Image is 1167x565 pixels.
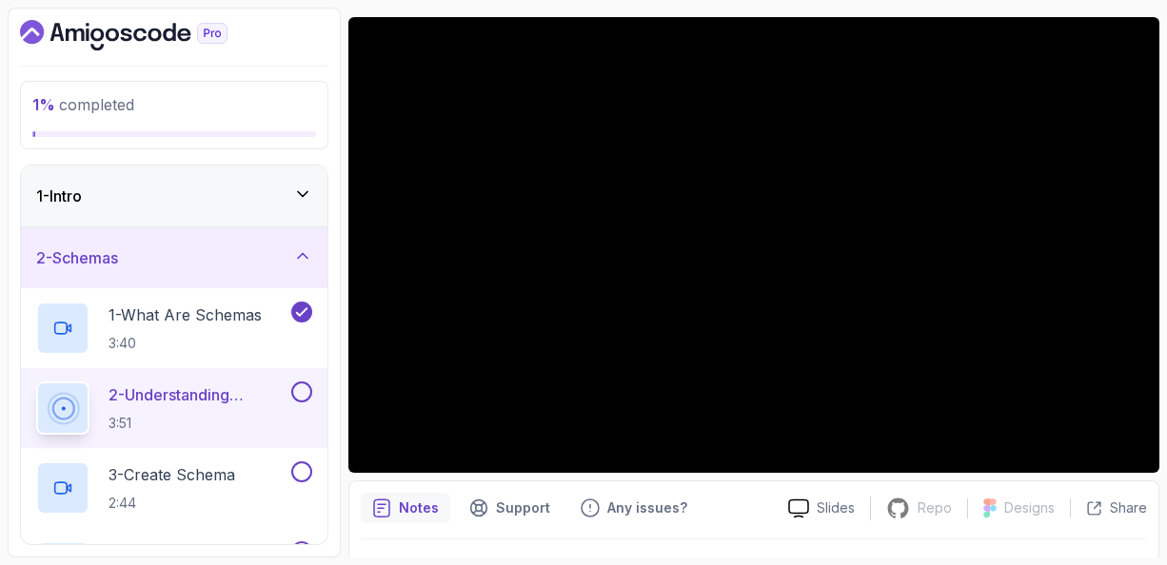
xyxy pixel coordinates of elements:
[348,17,1159,473] iframe: 2 - Understanding Schemas and Search Path
[36,246,118,269] h3: 2 - Schemas
[32,95,55,114] span: 1 %
[109,303,262,326] p: 1 - What Are Schemas
[36,461,312,515] button: 3-Create Schema2:44
[36,381,312,435] button: 2-Understanding Schemas And Search Path3:51
[1070,498,1147,517] button: Share
[607,498,687,517] p: Any issues?
[109,334,262,353] p: 3:40
[569,493,699,523] button: Feedback button
[109,463,235,486] p: 3 - Create Schema
[20,20,271,50] a: Dashboard
[918,498,952,517] p: Repo
[1004,498,1055,517] p: Designs
[361,493,450,523] button: notes button
[109,414,287,433] p: 3:51
[458,493,562,523] button: Support button
[496,498,550,517] p: Support
[817,498,855,517] p: Slides
[32,95,134,114] span: completed
[1110,498,1147,517] p: Share
[21,166,327,226] button: 1-Intro
[773,498,870,518] a: Slides
[36,185,82,207] h3: 1 - Intro
[109,494,235,513] p: 2:44
[21,227,327,288] button: 2-Schemas
[36,302,312,355] button: 1-What Are Schemas3:40
[399,498,439,517] p: Notes
[109,383,287,406] p: 2 - Understanding Schemas And Search Path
